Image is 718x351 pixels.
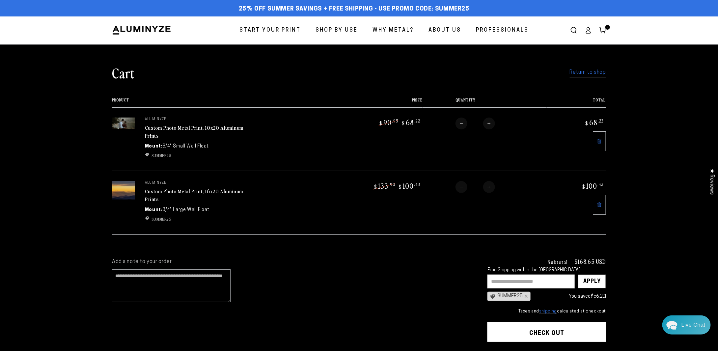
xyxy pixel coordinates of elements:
bdi: 68 [401,118,420,127]
dt: Mount: [145,143,163,150]
ul: Discount [145,216,244,222]
a: Custom Photo Metal Print, 10x20 Aluminum Prints [145,124,244,140]
sup: .43 [414,181,420,187]
a: shipping [539,309,557,314]
bdi: 133 [373,181,396,190]
a: Return to shop [570,68,606,77]
span: Why Metal? [373,26,414,35]
div: Free Shipping within the [GEOGRAPHIC_DATA] [487,268,606,273]
input: Quantity for Custom Photo Metal Print, 10x20 Aluminum Prints [467,118,483,129]
sup: .90 [389,181,396,187]
span: Shop By Use [316,26,358,35]
small: Taxes and calculated at checkout [487,308,606,315]
span: 25% off Summer Savings + Free Shipping - Use Promo Code: SUMMER25 [239,6,469,13]
img: 16"x20" Rectangle White Matte Aluminyzed Photo [112,181,135,200]
bdi: 90 [378,118,399,127]
dt: Mount: [145,206,163,213]
div: × [523,294,528,299]
span: $ [402,120,405,126]
div: Chat widget toggle [662,315,711,335]
div: SUMMER25 [487,292,531,301]
sup: .22 [598,118,604,123]
bdi: 68 [584,118,604,127]
sup: .22 [414,118,420,123]
h3: Subtotal [547,259,568,264]
th: Quantity [423,98,547,107]
ul: Discount [145,152,244,158]
summary: Search our site [566,23,581,38]
bdi: 100 [581,181,604,190]
span: About Us [428,26,461,35]
img: Aluminyze [112,25,171,35]
h1: Cart [112,64,134,81]
bdi: 100 [398,181,420,190]
li: SUMMER25 [145,152,244,158]
input: Quantity for Custom Photo Metal Print, 16x20 Aluminum Prints [467,181,483,193]
sup: .43 [597,181,604,187]
a: About Us [424,22,466,39]
span: $ [399,183,402,190]
p: aluminyze [145,118,244,121]
a: Remove 10"x20" Rectangle White Matte Aluminyzed Photo [593,131,606,151]
span: $ [379,120,382,126]
a: Start Your Print [235,22,306,39]
div: You saved ! [534,292,606,301]
th: Product [112,98,321,107]
div: Apply [583,275,601,288]
dd: 3/4" Small Wall Float [163,143,209,150]
p: aluminyze [145,181,244,185]
sup: .95 [392,118,399,123]
button: Check out [487,322,606,342]
span: Start Your Print [239,26,301,35]
li: SUMMER25 [145,216,244,222]
a: Remove 16"x20" Rectangle White Matte Aluminyzed Photo [593,195,606,215]
img: 10"x20" Rectangle White Matte Aluminyzed Photo [112,118,135,129]
label: Add a note to your order [112,258,474,265]
a: Why Metal? [368,22,419,39]
div: Contact Us Directly [681,315,705,335]
a: Shop By Use [311,22,363,39]
th: Total [547,98,606,107]
div: Click to open Judge.me floating reviews tab [705,163,718,200]
span: $ [582,183,585,190]
span: Professionals [476,26,529,35]
a: Custom Photo Metal Print, 16x20 Aluminum Prints [145,187,243,203]
span: $56.20 [591,294,605,299]
p: $168.65 USD [574,258,606,264]
span: $ [374,183,377,190]
span: $ [585,120,588,126]
th: Price [321,98,423,107]
a: Professionals [471,22,534,39]
span: 2 [607,25,609,30]
dd: 3/4" Large Wall Float [163,206,210,213]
